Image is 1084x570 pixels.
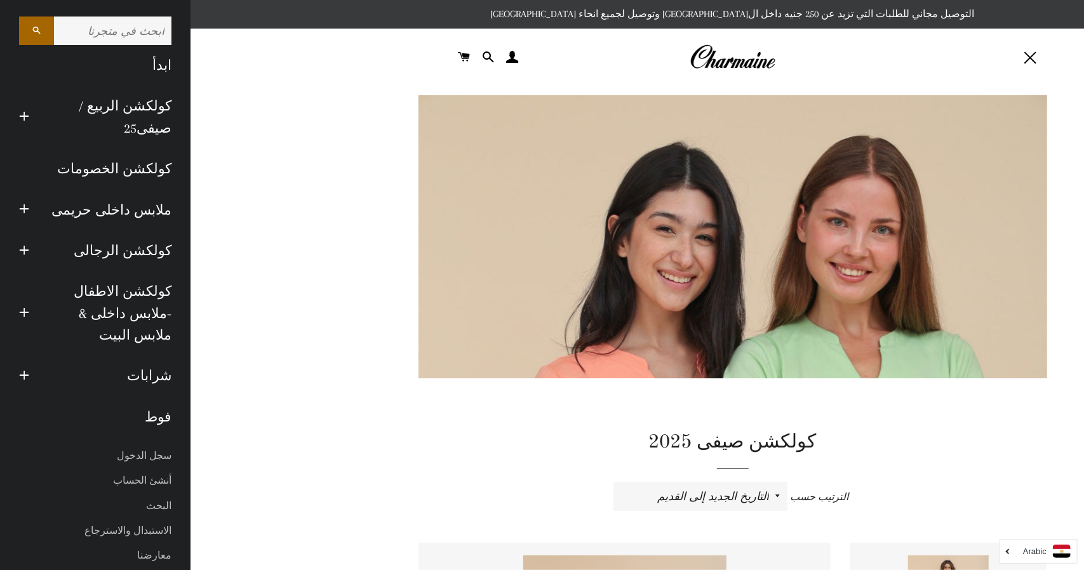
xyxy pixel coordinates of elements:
[10,149,181,189] a: كولكشن الخصومات
[1023,547,1047,555] i: Arabic
[790,491,848,503] span: الترتيب حسب
[10,45,181,86] a: ابدأ
[10,397,181,437] a: فوط
[39,86,181,149] a: كولكشن الربيع / صيفى25
[10,494,181,519] a: البحث
[10,468,181,493] a: أنشئ الحساب
[39,190,181,230] a: ملابس داخلى حريمى
[10,444,181,468] a: سجل الدخول
[690,43,775,71] img: Charmaine Egypt
[39,355,181,396] a: شرابات
[39,271,181,355] a: كولكشن الاطفال -ملابس داخلى & ملابس البيت
[54,17,171,45] input: ابحث في متجرنا
[39,230,181,271] a: كولكشن الرجالى
[1007,545,1071,558] a: Arabic
[10,519,181,543] a: الاستبدال والاسترجاع
[10,543,181,568] a: معارضنا
[418,429,1047,456] h1: كولكشن صيفى 2025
